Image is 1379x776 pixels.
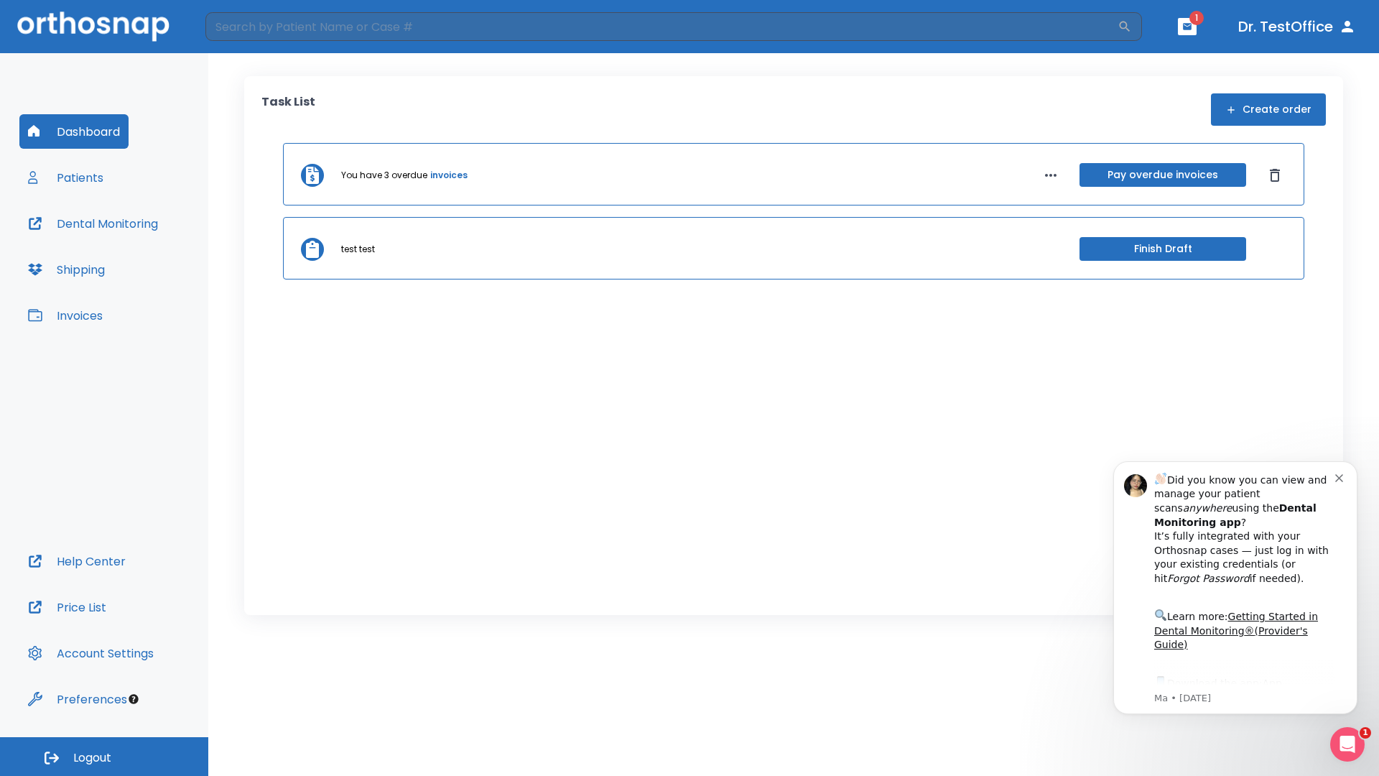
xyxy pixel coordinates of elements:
[19,544,134,578] button: Help Center
[73,750,111,766] span: Logout
[1079,163,1246,187] button: Pay overdue invoices
[62,238,190,264] a: App Store
[19,252,113,287] button: Shipping
[1263,164,1286,187] button: Dismiss
[62,252,243,265] p: Message from Ma, sent 1w ago
[19,206,167,241] button: Dental Monitoring
[19,682,136,716] button: Preferences
[1211,93,1326,126] button: Create order
[261,93,315,126] p: Task List
[19,298,111,333] button: Invoices
[205,12,1118,41] input: Search by Patient Name or Case #
[62,234,243,308] div: Download the app: | ​ Let us know if you need help getting started!
[341,243,375,256] p: test test
[1092,440,1379,737] iframe: Intercom notifications message
[341,169,427,182] p: You have 3 overdue
[1232,14,1362,40] button: Dr. TestOffice
[243,31,255,42] button: Dismiss notification
[1189,11,1204,25] span: 1
[430,169,468,182] a: invoices
[19,590,115,624] button: Price List
[17,11,170,41] img: Orthosnap
[19,636,162,670] button: Account Settings
[1330,727,1365,762] iframe: Intercom live chat
[127,693,140,706] div: Tooltip anchor
[1360,727,1371,739] span: 1
[19,114,129,149] button: Dashboard
[1079,237,1246,261] button: Finish Draft
[19,160,112,195] button: Patients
